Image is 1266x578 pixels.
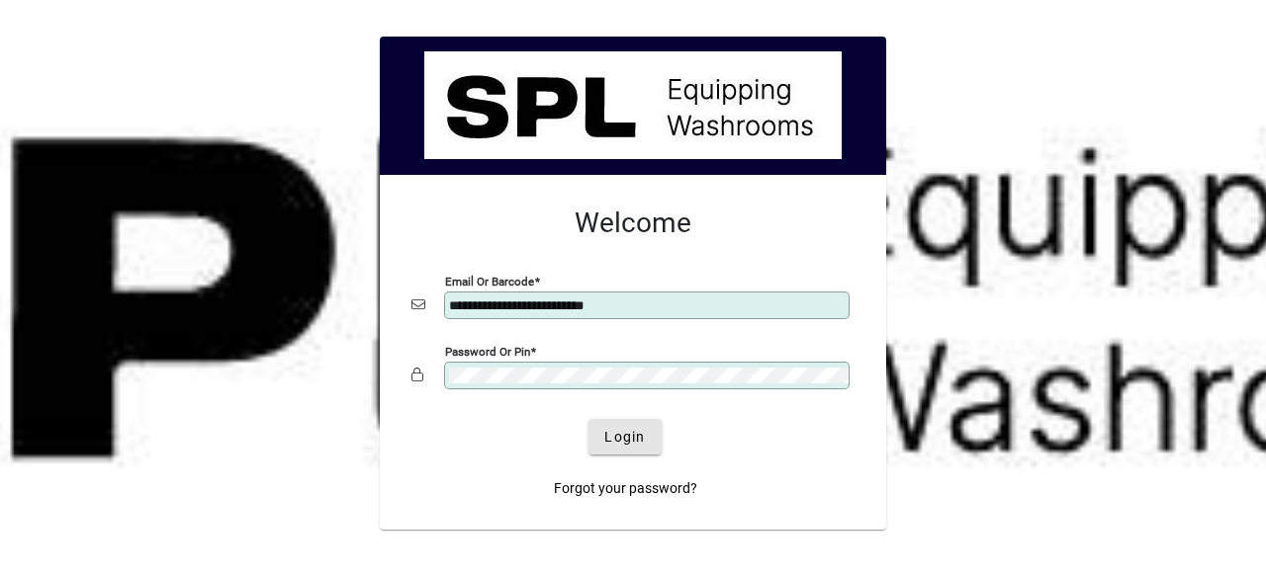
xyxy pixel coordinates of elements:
button: Login [588,419,661,454]
a: Forgot your password? [546,470,705,506]
mat-label: Email or Barcode [445,275,534,289]
mat-label: Password or Pin [445,345,530,359]
span: Login [604,427,645,448]
h2: Welcome [411,206,855,240]
span: Forgot your password? [554,478,697,499]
